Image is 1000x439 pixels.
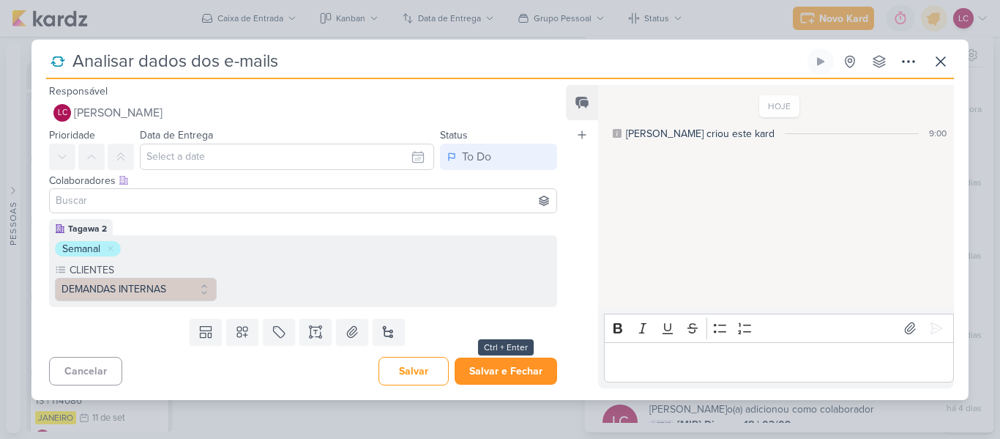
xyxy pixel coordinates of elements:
[815,56,827,67] div: Ligar relógio
[49,173,557,188] div: Colaboradores
[74,104,163,122] span: [PERSON_NAME]
[62,241,100,257] div: Semanal
[455,358,557,385] button: Salvar e Fechar
[49,129,95,141] label: Prioridade
[604,314,954,342] div: Editor toolbar
[49,357,122,385] button: Cancelar
[49,85,108,97] label: Responsável
[68,222,107,235] div: Tagawa 2
[68,262,217,278] label: CLIENTES
[462,148,491,166] div: To Do
[49,100,557,126] button: LC [PERSON_NAME]
[929,127,947,140] div: 9:00
[53,192,553,210] input: Buscar
[440,144,557,170] button: To Do
[140,129,213,141] label: Data de Entrega
[626,126,775,141] div: [PERSON_NAME] criou este kard
[140,144,434,170] input: Select a date
[58,109,67,117] p: LC
[53,104,71,122] div: Laís Costa
[604,342,954,383] div: Editor editing area: main
[478,339,534,355] div: Ctrl + Enter
[55,278,217,301] button: DEMANDAS INTERNAS
[378,357,449,385] button: Salvar
[440,129,468,141] label: Status
[68,48,805,75] input: Kard Sem Título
